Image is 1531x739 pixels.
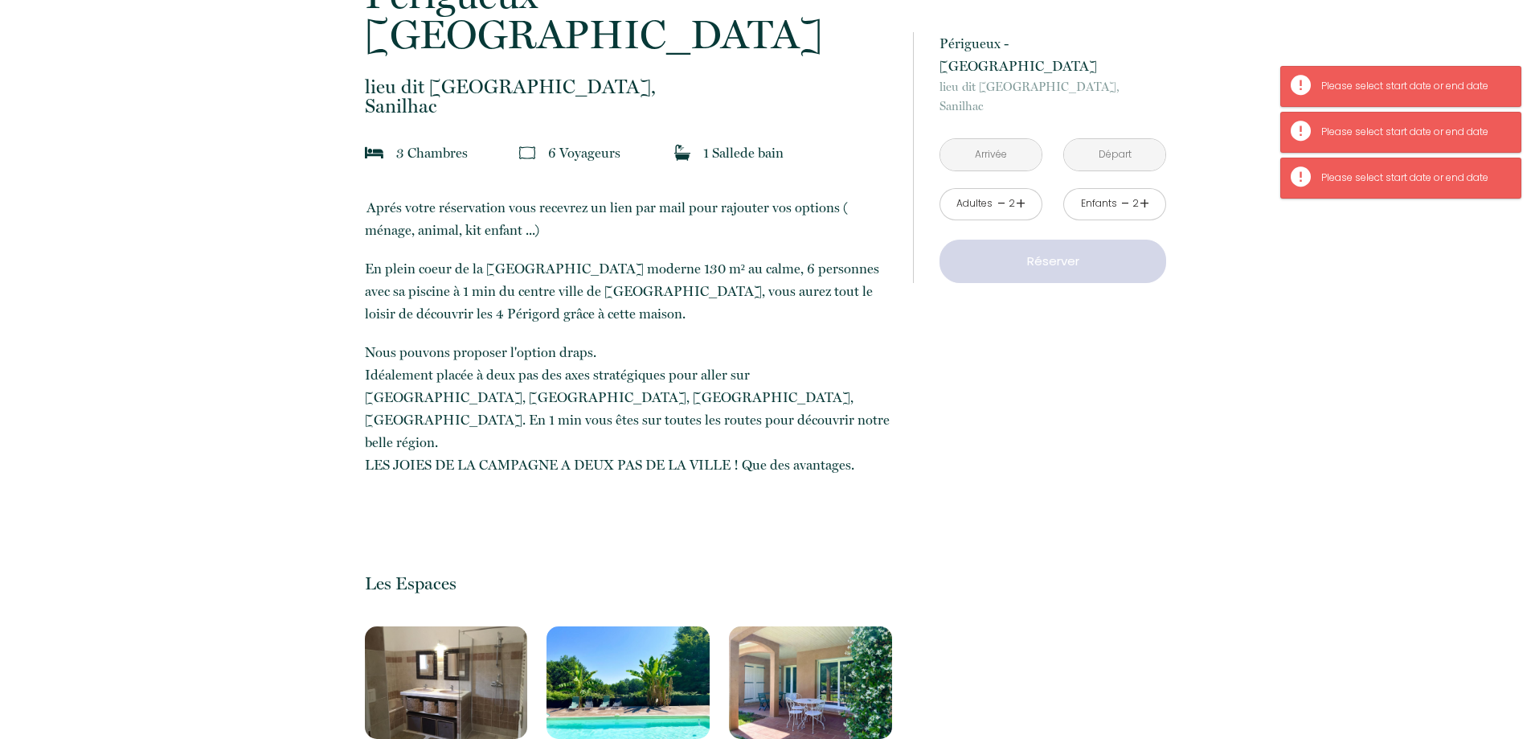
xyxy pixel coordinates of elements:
[997,191,1006,216] a: -
[462,145,468,161] span: s
[945,252,1161,271] p: Réserver
[365,257,892,325] p: En plein coeur de la [GEOGRAPHIC_DATA] moderne 130 m² au calme, 6 personnes avec sa piscine à 1 m...
[1064,139,1165,170] input: Départ
[546,626,710,739] img: 16868693638713.jpg
[939,77,1166,96] span: lieu dit [GEOGRAPHIC_DATA],
[1321,79,1504,94] div: Please select start date or end date
[939,240,1166,283] button: Réserver
[1121,191,1130,216] a: -
[365,341,892,476] p: Nous pouvons proposer l'option draps. Idéalement placée à deux pas des axes stratégiques pour all...
[1132,196,1140,211] div: 2
[1081,196,1117,211] div: Enfants
[365,573,892,594] p: Les Espaces
[365,77,892,96] span: lieu dit [GEOGRAPHIC_DATA],
[939,77,1166,116] p: Sanilhac
[365,77,892,116] p: Sanilhac
[939,32,1166,77] p: Périgueux - [GEOGRAPHIC_DATA]
[1008,196,1016,211] div: 2
[1140,191,1149,216] a: +
[365,626,528,739] img: 16866072289062.JPG
[729,626,892,739] img: 16868693881278.jpg
[1321,170,1504,186] div: Please select start date or end date
[956,196,993,211] div: Adultes
[548,142,620,164] p: 6 Voyageur
[519,145,535,161] img: guests
[1321,125,1504,140] div: Please select start date or end date
[396,142,468,164] p: 3 Chambre
[615,145,620,161] span: s
[940,139,1042,170] input: Arrivée
[1016,191,1025,216] a: +
[703,142,784,164] p: 1 Salle de bain
[365,196,892,241] p: Aprés votre réservation vous recevrez un lien par mail pour rajouter vos options ( ménage, animal...
[365,196,892,515] p: ​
